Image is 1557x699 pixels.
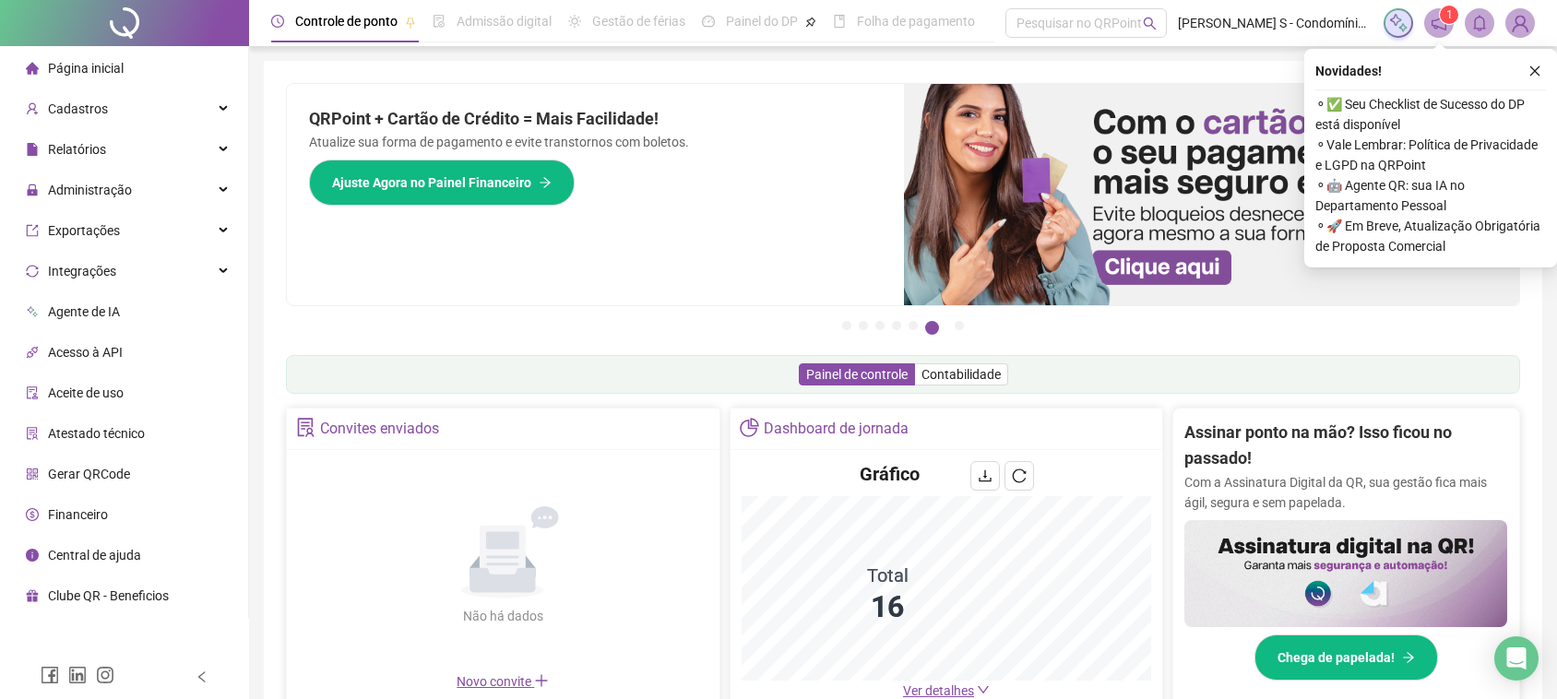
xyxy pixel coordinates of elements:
span: Controle de ponto [295,14,398,29]
span: export [26,224,39,237]
span: ⚬ 🚀 Em Breve, Atualização Obrigatória de Proposta Comercial [1315,216,1546,256]
span: pushpin [405,17,416,28]
p: Com a Assinatura Digital da QR, sua gestão fica mais ágil, segura e sem papelada. [1184,472,1507,513]
span: Atestado técnico [48,426,145,441]
span: pushpin [805,17,816,28]
span: Folha de pagamento [857,14,975,29]
span: search [1143,17,1157,30]
span: Novidades ! [1315,61,1382,81]
span: ⚬ 🤖 Agente QR: sua IA no Departamento Pessoal [1315,175,1546,216]
span: Gerar QRCode [48,467,130,481]
span: reload [1012,468,1027,483]
span: download [978,468,992,483]
span: solution [296,418,315,437]
span: 1 [1446,8,1453,21]
span: close [1528,65,1541,77]
img: sparkle-icon.fc2bf0ac1784a2077858766a79e2daf3.svg [1388,13,1408,33]
sup: 1 [1440,6,1458,24]
span: Administração [48,183,132,197]
span: arrow-right [539,176,552,189]
span: instagram [96,666,114,684]
span: qrcode [26,468,39,480]
h4: Gráfico [860,461,920,487]
a: Ver detalhes down [903,683,990,698]
span: Financeiro [48,507,108,522]
span: sync [26,265,39,278]
span: file [26,143,39,156]
span: Relatórios [48,142,106,157]
button: 7 [955,321,964,330]
h2: QRPoint + Cartão de Crédito = Mais Facilidade! [309,106,882,132]
span: home [26,62,39,75]
span: Admissão digital [457,14,552,29]
span: gift [26,589,39,602]
span: info-circle [26,549,39,562]
button: Ajuste Agora no Painel Financeiro [309,160,575,206]
span: Chega de papelada! [1278,647,1395,668]
span: Agente de IA [48,304,120,319]
span: Ajuste Agora no Painel Financeiro [332,172,531,193]
span: ⚬ Vale Lembrar: Política de Privacidade e LGPD na QRPoint [1315,135,1546,175]
span: Ver detalhes [903,683,974,698]
p: Atualize sua forma de pagamento e evite transtornos com boletos. [309,132,882,152]
span: file-done [433,15,446,28]
span: sun [568,15,581,28]
img: banner%2F02c71560-61a6-44d4-94b9-c8ab97240462.png [1184,520,1507,628]
span: Exportações [48,223,120,238]
span: user-add [26,102,39,115]
span: linkedin [68,666,87,684]
span: notification [1431,15,1447,31]
span: audit [26,386,39,399]
span: ⚬ ✅ Seu Checklist de Sucesso do DP está disponível [1315,94,1546,135]
span: arrow-right [1402,651,1415,664]
span: lock [26,184,39,196]
h2: Assinar ponto na mão? Isso ficou no passado! [1184,420,1507,472]
div: Dashboard de jornada [764,413,909,444]
button: 3 [875,321,885,330]
span: api [26,346,39,359]
div: Não há dados [418,606,588,626]
span: left [196,670,208,683]
span: Painel do DP [726,14,798,29]
span: Painel de controle [806,367,908,382]
span: Aceite de uso [48,385,124,400]
button: 6 [925,321,939,335]
span: down [977,683,990,696]
span: solution [26,427,39,440]
span: Integrações [48,264,116,278]
span: Página inicial [48,61,124,76]
span: [PERSON_NAME] S - Condomínio [GEOGRAPHIC_DATA] [1178,13,1373,33]
span: Central de ajuda [48,548,141,563]
div: Convites enviados [320,413,439,444]
span: pie-chart [740,418,759,437]
img: 29390 [1506,9,1534,37]
span: Acesso à API [48,345,123,360]
span: bell [1471,15,1488,31]
span: Gestão de férias [592,14,685,29]
span: Clube QR - Beneficios [48,588,169,603]
button: Chega de papelada! [1254,634,1438,681]
span: Novo convite [457,674,549,689]
img: banner%2F75947b42-3b94-469c-a360-407c2d3115d7.png [904,84,1521,305]
button: 1 [842,321,851,330]
span: book [833,15,846,28]
span: dollar [26,508,39,521]
span: dashboard [702,15,715,28]
span: facebook [41,666,59,684]
span: clock-circle [271,15,284,28]
span: Contabilidade [921,367,1001,382]
span: Cadastros [48,101,108,116]
button: 4 [892,321,901,330]
button: 2 [859,321,868,330]
button: 5 [909,321,918,330]
span: plus [534,673,549,688]
div: Open Intercom Messenger [1494,636,1539,681]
